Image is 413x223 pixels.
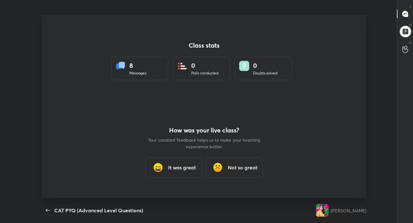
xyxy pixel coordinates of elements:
img: grinning_face_with_smiling_eyes_cmp.gif [152,161,164,174]
p: T [410,5,411,10]
h4: How was your live class? [147,126,261,134]
img: statsPoll.b571884d.svg [177,61,187,71]
h3: Not so great [228,164,257,171]
img: e87f9364b6334989b9353f85ea133ed3.jpg [316,204,328,217]
div: 0 [253,61,277,70]
img: statsMessages.856aad98.svg [115,61,126,71]
img: doubts.8a449be9.svg [239,61,249,71]
div: Messages [129,70,146,76]
div: CAT PYQ (Advanced Level Questions) [54,207,143,214]
p: G [409,40,411,45]
h4: Class stats [111,42,297,49]
img: frowning_face_cmp.gif [211,161,224,174]
p: D [409,23,411,27]
div: [PERSON_NAME] [331,207,366,214]
h3: It was great [168,164,196,171]
div: Doubts solved [253,70,277,76]
div: 8 [129,61,146,70]
div: 0 [191,61,218,70]
p: Your constant feedback helps us to make your teaching experience better [147,137,261,150]
div: Polls conducted [191,70,218,76]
